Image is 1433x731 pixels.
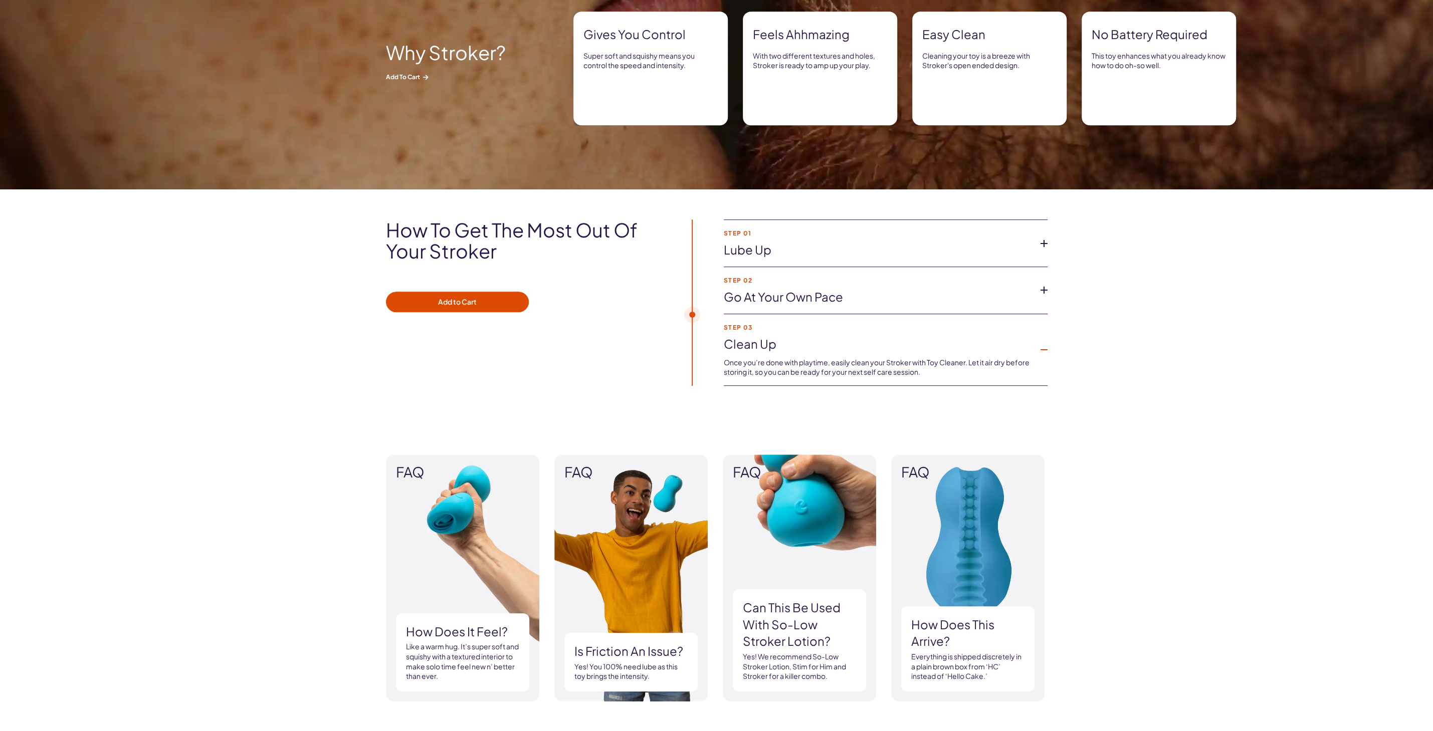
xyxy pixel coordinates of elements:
[724,289,1032,306] a: Go at your own pace
[386,73,566,81] span: Add to Cart
[583,26,718,43] strong: Gives you control
[911,652,1025,681] p: Everything is shipped discretely in a plain brown box from ‘HC’ instead of ‘Hello Cake.’
[743,599,856,650] h3: Can this be used with So-Low Stroker Lotion?
[724,336,1032,353] a: Clean up
[386,292,529,313] button: Add to Cart
[753,51,887,71] p: With two different textures and holes, Stroker is ready to amp up your play.
[901,464,1035,480] span: FAQ
[724,324,1032,331] strong: Step 03
[574,643,688,660] h3: Is friction an issue?
[724,241,1032,259] a: Lube up
[396,464,529,480] span: FAQ
[1092,51,1226,71] p: This toy enhances what you already know how to do oh-so well.
[922,51,1057,71] p: Cleaning your toy is a breeze with Stroker's open ended design.
[406,623,519,640] h3: How does it feel?
[733,464,866,480] span: FAQ
[724,277,1032,284] strong: Step 02
[1092,26,1226,43] strong: No battery required
[583,51,718,71] p: Super soft and squishy means you control the speed and intensity.
[753,26,887,43] strong: Feels ahhmazing
[386,219,664,262] h2: How to get the most out of your Stroker
[574,662,688,681] p: Yes! You 100% need lube as this toy brings the intensity.
[724,358,1032,377] p: Once you’re done with playtime, easily clean your Stroker with Toy Cleaner. Let it air dry before...
[406,642,519,681] p: Like a warm hug. It’s super soft and squishy with a textured interior to make solo time feel new ...
[911,616,1025,650] h3: How does this arrive?
[564,464,698,480] span: FAQ
[724,230,1032,236] strong: Step 01
[743,652,856,681] p: Yes! We recommend So-Low Stroker Lotion, Stim for Him and Stroker for a killer combo.
[922,26,1057,43] strong: Easy clean
[386,42,566,63] h2: Why Stroker?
